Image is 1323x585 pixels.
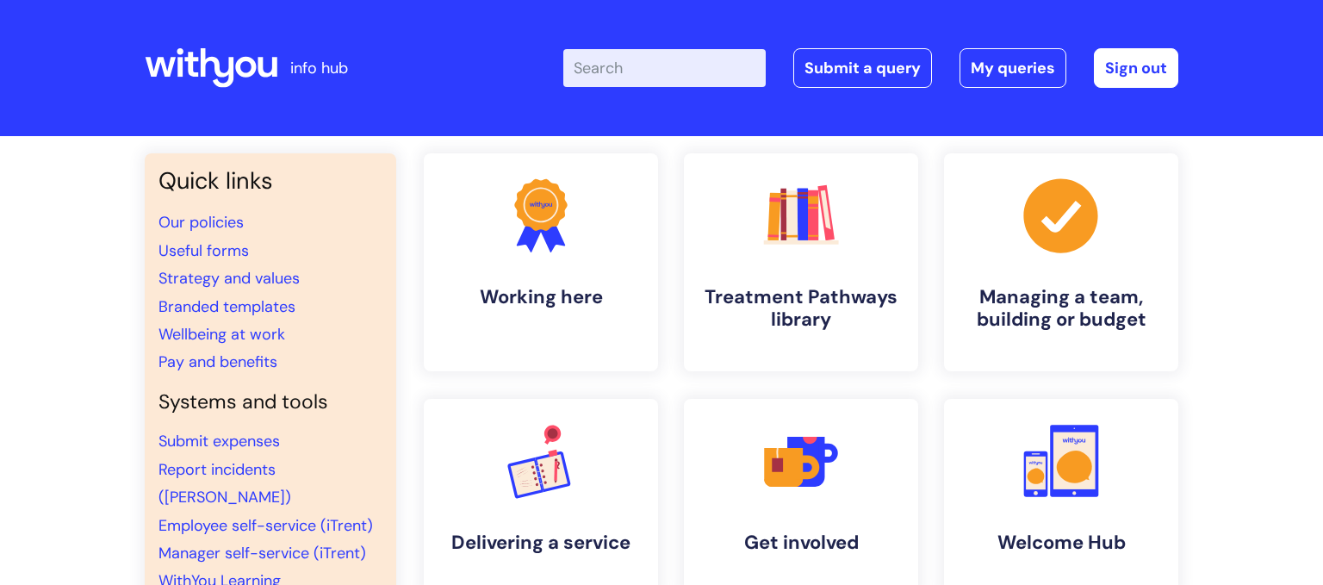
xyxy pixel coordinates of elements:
p: info hub [290,54,348,82]
a: Wellbeing at work [158,324,285,345]
a: Submit expenses [158,431,280,451]
a: Submit a query [793,48,932,88]
a: Report incidents ([PERSON_NAME]) [158,459,291,507]
a: Sign out [1094,48,1178,88]
h4: Get involved [698,532,904,554]
h4: Welcome Hub [958,532,1165,554]
h4: Managing a team, building or budget [958,286,1165,332]
a: Strategy and values [158,268,300,289]
a: Useful forms [158,240,249,261]
div: | - [563,48,1178,88]
a: Employee self-service (iTrent) [158,515,373,536]
a: Working here [424,153,658,371]
a: My queries [960,48,1066,88]
h3: Quick links [158,167,382,195]
a: Our policies [158,212,244,233]
input: Search [563,49,766,87]
a: Managing a team, building or budget [944,153,1178,371]
a: Treatment Pathways library [684,153,918,371]
h4: Delivering a service [438,532,644,554]
a: Pay and benefits [158,352,277,372]
a: Branded templates [158,296,295,317]
h4: Treatment Pathways library [698,286,904,332]
h4: Working here [438,286,644,308]
h4: Systems and tools [158,390,382,414]
a: Manager self-service (iTrent) [158,543,366,563]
